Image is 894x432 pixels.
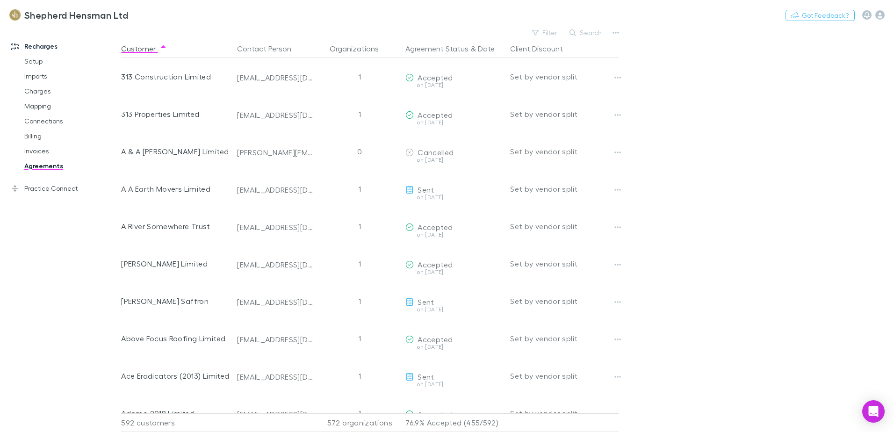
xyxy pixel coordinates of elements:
[418,335,453,344] span: Accepted
[317,413,402,432] div: 572 organizations
[405,120,503,125] div: on [DATE]
[418,410,453,418] span: Accepted
[15,84,126,99] a: Charges
[317,170,402,208] div: 1
[317,245,402,282] div: 1
[510,245,619,282] div: Set by vendor split
[121,208,230,245] div: A River Somewhere Trust
[317,357,402,395] div: 1
[9,9,21,21] img: Shepherd Hensman Ltd's Logo
[317,133,402,170] div: 0
[510,208,619,245] div: Set by vendor split
[510,95,619,133] div: Set by vendor split
[418,297,434,306] span: Sent
[237,39,303,58] button: Contact Person
[237,223,314,232] div: [EMAIL_ADDRESS][DOMAIN_NAME]
[237,410,314,419] div: [EMAIL_ADDRESS][DOMAIN_NAME]
[15,129,126,144] a: Billing
[15,158,126,173] a: Agreements
[317,58,402,95] div: 1
[121,282,230,320] div: [PERSON_NAME] Saffron
[510,133,619,170] div: Set by vendor split
[237,297,314,307] div: [EMAIL_ADDRESS][DOMAIN_NAME]
[510,395,619,432] div: Set by vendor split
[405,39,469,58] button: Agreement Status
[418,110,453,119] span: Accepted
[121,320,230,357] div: Above Focus Roofing Limited
[405,82,503,88] div: on [DATE]
[510,170,619,208] div: Set by vendor split
[510,357,619,395] div: Set by vendor split
[527,27,563,38] button: Filter
[237,260,314,269] div: [EMAIL_ADDRESS][DOMAIN_NAME]
[4,4,134,26] a: Shepherd Hensman Ltd
[237,185,314,194] div: [EMAIL_ADDRESS][DOMAIN_NAME]
[15,114,126,129] a: Connections
[510,39,574,58] button: Client Discount
[237,372,314,382] div: [EMAIL_ADDRESS][DOMAIN_NAME]
[121,95,230,133] div: 313 Properties Limited
[418,148,454,157] span: Cancelled
[317,282,402,320] div: 1
[237,148,314,157] div: [PERSON_NAME][EMAIL_ADDRESS][DOMAIN_NAME]
[237,335,314,344] div: [EMAIL_ADDRESS][DOMAIN_NAME]
[121,133,230,170] div: A & A [PERSON_NAME] Limited
[15,69,126,84] a: Imports
[510,320,619,357] div: Set by vendor split
[2,39,126,54] a: Recharges
[478,39,495,58] button: Date
[405,39,503,58] div: &
[15,54,126,69] a: Setup
[121,395,230,432] div: Adamo 2018 Limited
[418,185,434,194] span: Sent
[405,269,503,275] div: on [DATE]
[405,232,503,238] div: on [DATE]
[15,99,126,114] a: Mapping
[418,223,453,231] span: Accepted
[15,144,126,158] a: Invoices
[237,73,314,82] div: [EMAIL_ADDRESS][DOMAIN_NAME]
[405,194,503,200] div: on [DATE]
[405,382,503,387] div: on [DATE]
[121,39,167,58] button: Customer
[317,95,402,133] div: 1
[786,10,855,21] button: Got Feedback?
[510,282,619,320] div: Set by vendor split
[121,245,230,282] div: [PERSON_NAME] Limited
[862,400,885,423] div: Open Intercom Messenger
[418,260,453,269] span: Accepted
[405,414,503,432] p: 76.9% Accepted (455/592)
[2,181,126,196] a: Practice Connect
[24,9,128,21] h3: Shepherd Hensman Ltd
[418,372,434,381] span: Sent
[121,58,230,95] div: 313 Construction Limited
[405,307,503,312] div: on [DATE]
[405,157,503,163] div: on [DATE]
[237,110,314,120] div: [EMAIL_ADDRESS][DOMAIN_NAME]
[418,73,453,82] span: Accepted
[121,413,233,432] div: 592 customers
[317,395,402,432] div: 1
[317,320,402,357] div: 1
[405,344,503,350] div: on [DATE]
[317,208,402,245] div: 1
[121,170,230,208] div: A A Earth Movers Limited
[121,357,230,395] div: Ace Eradicators (2013) Limited
[510,58,619,95] div: Set by vendor split
[565,27,607,38] button: Search
[330,39,390,58] button: Organizations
